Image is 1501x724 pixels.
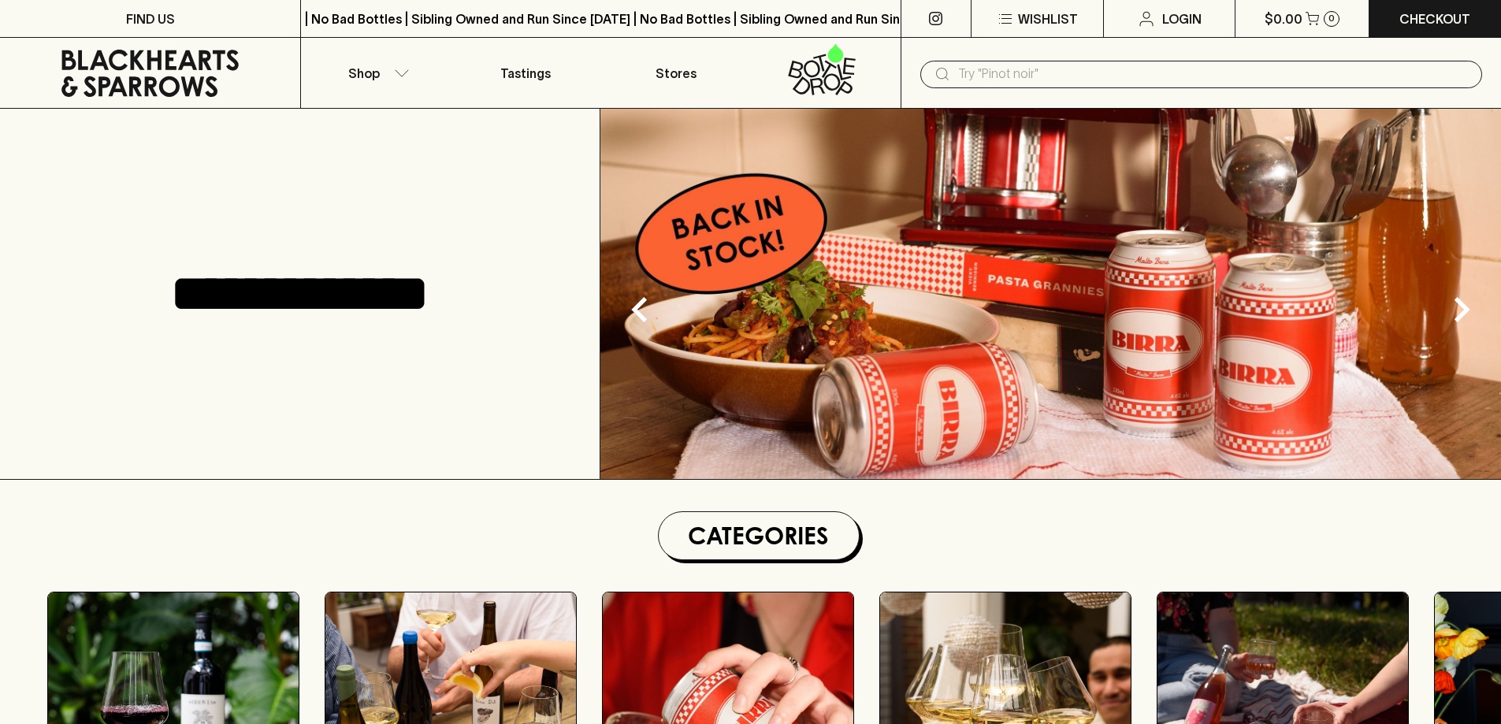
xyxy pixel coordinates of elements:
[451,38,600,108] a: Tastings
[1430,278,1493,341] button: Next
[608,278,671,341] button: Previous
[500,64,551,83] p: Tastings
[1399,9,1470,28] p: Checkout
[665,518,853,553] h1: Categories
[1328,14,1335,23] p: 0
[958,61,1469,87] input: Try "Pinot noir"
[1018,9,1078,28] p: Wishlist
[600,109,1501,479] img: optimise
[601,38,751,108] a: Stores
[126,9,175,28] p: FIND US
[348,64,380,83] p: Shop
[301,38,451,108] button: Shop
[656,64,697,83] p: Stores
[1265,9,1302,28] p: $0.00
[1162,9,1202,28] p: Login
